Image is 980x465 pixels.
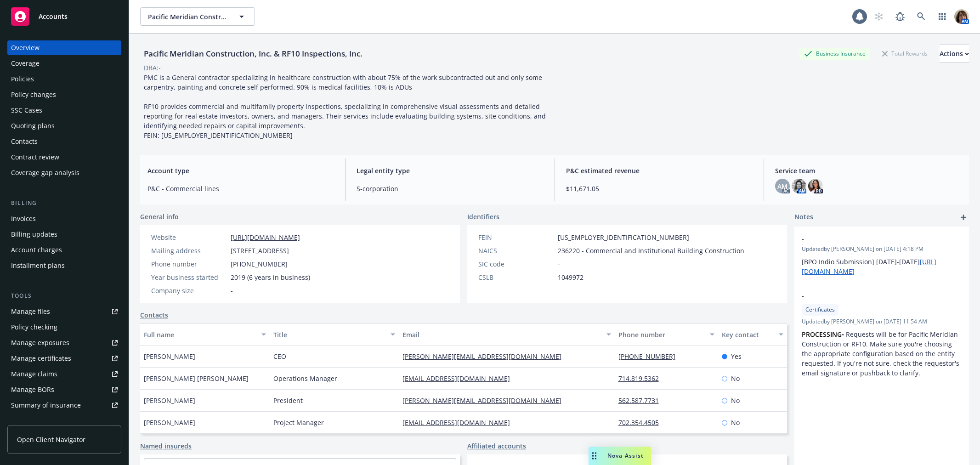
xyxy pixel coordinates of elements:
span: [PERSON_NAME] [144,396,195,405]
div: Billing [7,198,121,208]
a: Search [912,7,930,26]
a: Summary of insurance [7,398,121,413]
div: Policies [11,72,34,86]
a: Manage certificates [7,351,121,366]
img: photo [792,179,806,193]
a: Contacts [140,310,168,320]
div: Installment plans [11,258,65,273]
div: Year business started [151,272,227,282]
a: Manage exposures [7,335,121,350]
a: Manage BORs [7,382,121,397]
a: Installment plans [7,258,121,273]
span: Certificates [805,306,835,314]
div: Billing updates [11,227,57,242]
span: 1049972 [558,272,583,282]
div: Coverage gap analysis [11,165,79,180]
a: Billing updates [7,227,121,242]
a: Contacts [7,134,121,149]
span: [PHONE_NUMBER] [231,259,288,269]
div: Overview [11,40,40,55]
div: Manage exposures [11,335,69,350]
span: [PERSON_NAME] [PERSON_NAME] [144,374,249,383]
div: Summary of insurance [11,398,81,413]
strong: PROCESSING [802,330,842,339]
button: Nova Assist [589,447,651,465]
span: [US_EMPLOYER_IDENTIFICATION_NUMBER] [558,232,689,242]
div: Manage certificates [11,351,71,366]
div: DBA: - [144,63,161,73]
a: Affiliated accounts [467,441,526,451]
a: [EMAIL_ADDRESS][DOMAIN_NAME] [402,418,517,427]
span: General info [140,212,179,221]
span: Open Client Navigator [17,435,85,444]
div: Tools [7,291,121,301]
div: Total Rewards [878,48,932,59]
a: 702.354.4505 [618,418,666,427]
span: CEO [273,352,286,361]
span: $11,671.05 [566,184,753,193]
img: photo [954,9,969,24]
span: President [273,396,303,405]
a: Named insureds [140,441,192,451]
span: No [731,396,740,405]
span: 2019 (6 years in business) [231,272,310,282]
span: Legal entity type [357,166,543,176]
div: Contacts [11,134,38,149]
div: SSC Cases [11,103,42,118]
a: Contract review [7,150,121,164]
a: Account charges [7,243,121,257]
span: - [802,234,938,244]
span: Account type [147,166,334,176]
span: - [558,259,560,269]
img: photo [808,179,823,193]
a: Manage files [7,304,121,319]
div: Policy checking [11,320,57,335]
span: Identifiers [467,212,499,221]
div: CSLB [478,272,554,282]
div: FEIN [478,232,554,242]
div: Policy changes [11,87,56,102]
div: SIC code [478,259,554,269]
span: AM [777,181,787,191]
span: Nova Assist [607,452,644,459]
a: Invoices [7,211,121,226]
div: Email [402,330,600,340]
a: [PHONE_NUMBER] [618,352,683,361]
div: Actions [940,45,969,62]
p: • Requests will be for Pacific Meridian Construction or RF10. Make sure you're choosing the appro... [802,329,962,378]
span: P&C estimated revenue [566,166,753,176]
span: Accounts [39,13,68,20]
div: Contract review [11,150,59,164]
div: Drag to move [589,447,600,465]
a: 562.587.7731 [618,396,666,405]
button: Email [399,323,614,346]
a: Report a Bug [891,7,909,26]
a: [URL][DOMAIN_NAME] [231,233,300,242]
a: Switch app [933,7,952,26]
div: Quoting plans [11,119,55,133]
a: [PERSON_NAME][EMAIL_ADDRESS][DOMAIN_NAME] [402,352,569,361]
span: PMC is a General contractor specializing in healthcare construction with about 75% of the work su... [144,73,548,140]
a: Accounts [7,4,121,29]
span: Yes [731,352,742,361]
button: Full name [140,323,270,346]
a: Quoting plans [7,119,121,133]
span: Service team [775,166,962,176]
a: add [958,212,969,223]
span: Project Manager [273,418,324,427]
span: Pacific Meridian Construction, Inc. & RF10 Inspections, Inc. [148,12,227,22]
span: [PERSON_NAME] [144,352,195,361]
div: Phone number [618,330,704,340]
a: Policy changes [7,87,121,102]
p: [BPO Indio Submission] [DATE]-[DATE] [802,257,962,276]
a: Overview [7,40,121,55]
span: - [802,291,938,301]
div: Policy AI ingestions [11,414,70,428]
div: Manage files [11,304,50,319]
div: NAICS [478,246,554,255]
div: -Updatedby [PERSON_NAME] on [DATE] 4:18 PM[BPO Indio Submission] [DATE]-[DATE][URL][DOMAIN_NAME] [794,227,969,284]
div: Mailing address [151,246,227,255]
span: P&C - Commercial lines [147,184,334,193]
span: S-corporation [357,184,543,193]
